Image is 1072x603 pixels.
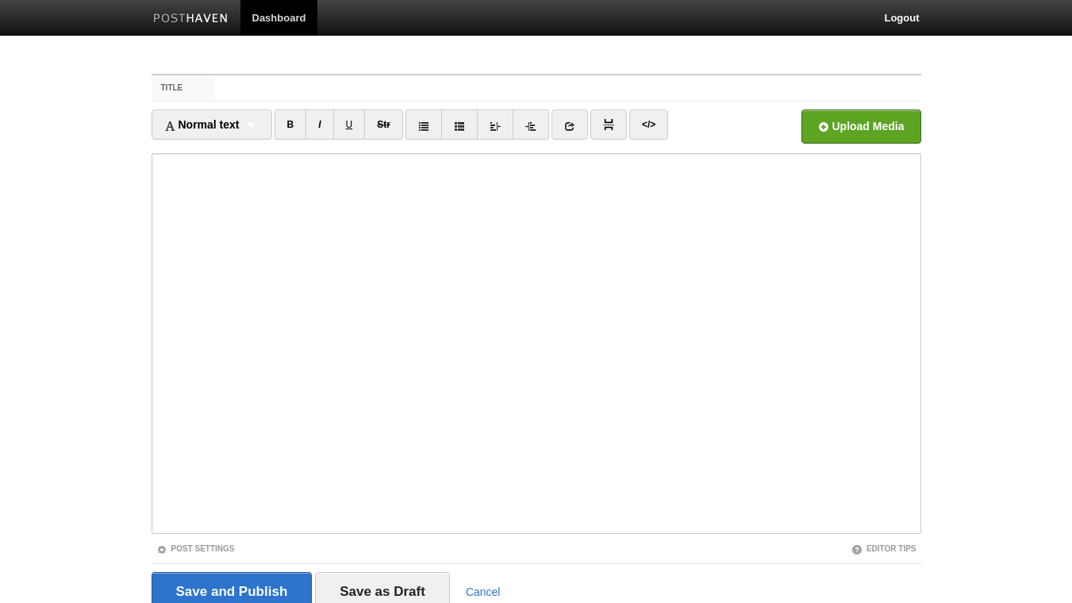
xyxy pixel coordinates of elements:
span: Normal text [164,118,240,131]
a: Str [364,109,403,140]
img: pagebreak-icon.png [603,119,614,130]
del: Str [377,119,390,130]
a: I [305,109,333,140]
a: Post Settings [156,544,235,553]
a: B [275,109,307,140]
img: Posthaven-bar [153,13,229,25]
a: </> [629,109,668,140]
a: Editor Tips [851,544,916,553]
a: Cancel [466,586,501,598]
a: U [333,109,366,140]
label: Title [152,75,216,101]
